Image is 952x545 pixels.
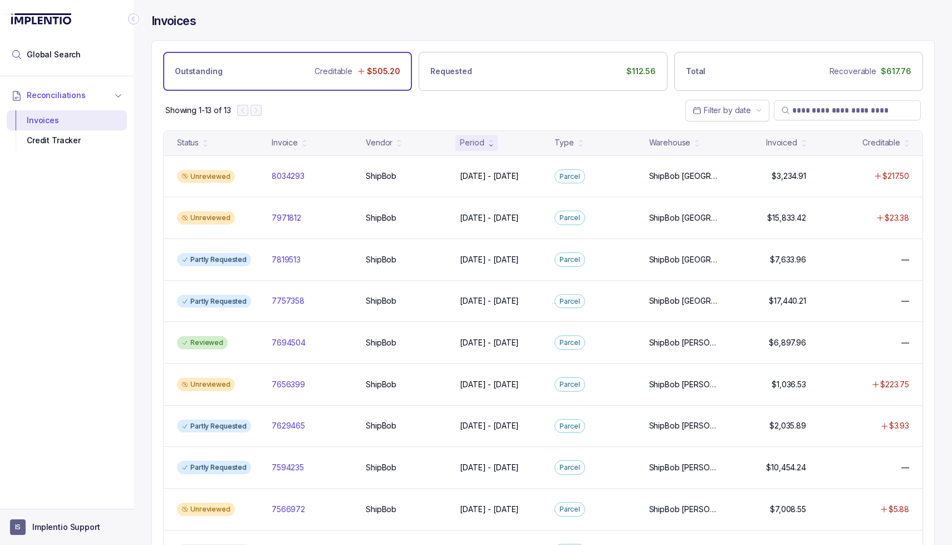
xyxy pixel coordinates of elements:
[10,519,26,535] span: User initials
[649,337,721,348] p: ShipBob [PERSON_NAME][GEOGRAPHIC_DATA], ShipBob [GEOGRAPHIC_DATA][PERSON_NAME]
[769,420,806,431] p: $2,035.89
[366,420,396,431] p: ShipBob
[560,337,580,348] p: Parcel
[272,212,301,223] p: 7971812
[901,337,909,348] p: —
[460,420,519,431] p: [DATE] - [DATE]
[177,461,251,474] div: Partly Requested
[177,336,228,349] div: Reviewed
[830,66,876,77] p: Recoverable
[366,212,396,223] p: ShipBob
[766,462,806,473] p: $10,454.24
[885,212,909,223] p: $23.38
[560,379,580,390] p: Parcel
[770,254,806,265] p: $7,633.96
[177,253,251,266] div: Partly Requested
[272,137,298,148] div: Invoice
[560,212,580,223] p: Parcel
[10,519,124,535] button: User initialsImplentio Support
[766,137,797,148] div: Invoiced
[460,379,519,390] p: [DATE] - [DATE]
[560,421,580,432] p: Parcel
[366,295,396,306] p: ShipBob
[560,254,580,265] p: Parcel
[460,137,484,148] div: Period
[165,105,230,116] p: Showing 1-13 of 13
[554,137,573,148] div: Type
[272,254,301,265] p: 7819513
[366,171,396,182] p: ShipBob
[693,105,751,116] search: Date Range Picker
[460,171,519,182] p: [DATE] - [DATE]
[430,66,472,77] p: Requested
[649,504,721,515] p: ShipBob [PERSON_NAME][GEOGRAPHIC_DATA]
[272,504,305,515] p: 7566972
[649,254,721,265] p: ShipBob [GEOGRAPHIC_DATA][PERSON_NAME]
[649,420,721,431] p: ShipBob [PERSON_NAME][GEOGRAPHIC_DATA], ShipBob [GEOGRAPHIC_DATA][PERSON_NAME]
[177,137,199,148] div: Status
[862,137,900,148] div: Creditable
[272,379,305,390] p: 7656399
[7,83,127,108] button: Reconciliations
[7,108,127,153] div: Reconciliations
[460,462,519,473] p: [DATE] - [DATE]
[127,12,140,26] div: Collapse Icon
[16,110,118,130] div: Invoices
[770,504,806,515] p: $7,008.55
[880,379,909,390] p: $223.75
[272,462,304,473] p: 7594235
[460,337,519,348] p: [DATE] - [DATE]
[272,420,305,431] p: 7629465
[767,212,806,223] p: $15,833.42
[366,504,396,515] p: ShipBob
[881,66,911,77] p: $617.76
[366,137,392,148] div: Vendor
[151,13,196,29] h4: Invoices
[769,337,806,348] p: $6,897.96
[177,211,235,225] div: Unreviewed
[177,420,251,433] div: Partly Requested
[177,503,235,516] div: Unreviewed
[685,100,769,121] button: Date Range Picker
[901,462,909,473] p: —
[366,254,396,265] p: ShipBob
[366,379,396,390] p: ShipBob
[649,462,721,473] p: ShipBob [PERSON_NAME][GEOGRAPHIC_DATA]
[315,66,352,77] p: Creditable
[366,337,396,348] p: ShipBob
[460,504,519,515] p: [DATE] - [DATE]
[27,49,81,60] span: Global Search
[177,378,235,391] div: Unreviewed
[165,105,230,116] div: Remaining page entries
[649,212,721,223] p: ShipBob [GEOGRAPHIC_DATA][PERSON_NAME]
[686,66,705,77] p: Total
[649,379,721,390] p: ShipBob [PERSON_NAME][GEOGRAPHIC_DATA], ShipBob [GEOGRAPHIC_DATA][PERSON_NAME]
[769,295,806,306] p: $17,440.21
[626,66,656,77] p: $112.56
[649,171,721,182] p: ShipBob [GEOGRAPHIC_DATA][PERSON_NAME]
[560,462,580,473] p: Parcel
[367,66,400,77] p: $505.20
[272,295,305,306] p: 7757358
[460,212,519,223] p: [DATE] - [DATE]
[772,379,806,390] p: $1,036.53
[460,254,519,265] p: [DATE] - [DATE]
[460,295,519,306] p: [DATE] - [DATE]
[16,130,118,150] div: Credit Tracker
[177,295,251,308] div: Partly Requested
[560,296,580,307] p: Parcel
[175,66,222,77] p: Outstanding
[704,105,751,115] span: Filter by date
[560,504,580,515] p: Parcel
[27,90,86,101] span: Reconciliations
[649,137,691,148] div: Warehouse
[649,295,721,306] p: ShipBob [GEOGRAPHIC_DATA][PERSON_NAME]
[272,337,306,348] p: 7694504
[901,295,909,306] p: —
[177,170,235,183] div: Unreviewed
[772,171,806,182] p: $3,234.91
[560,171,580,182] p: Parcel
[32,522,100,533] p: Implentio Support
[882,171,909,182] p: $217.50
[272,171,305,182] p: 8034293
